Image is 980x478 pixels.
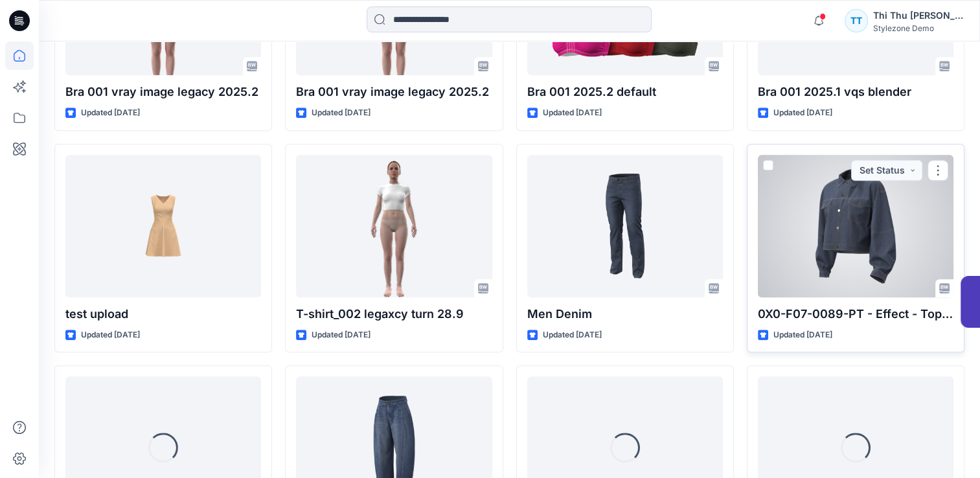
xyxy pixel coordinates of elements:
div: Thi Thu [PERSON_NAME] [873,8,964,23]
p: Bra 001 2025.1 vqs blender [758,83,953,101]
a: test upload [65,155,261,297]
p: Bra 001 vray image legacy 2025.2 [65,83,261,101]
p: T-shirt_002 legaxcy turn 28.9 [296,305,492,323]
p: Updated [DATE] [312,106,370,120]
p: Updated [DATE] [543,106,602,120]
p: Updated [DATE] [543,328,602,342]
p: Updated [DATE] [773,106,832,120]
div: Stylezone Demo [873,23,964,33]
p: Men Denim [527,305,723,323]
a: T-shirt_002 legaxcy turn 28.9 [296,155,492,297]
p: Bra 001 2025.2 default [527,83,723,101]
a: 0X0-F07-0089-PT - Effect - Top Denim [758,155,953,297]
p: Updated [DATE] [312,328,370,342]
p: Updated [DATE] [773,328,832,342]
p: Bra 001 vray image legacy 2025.2 [296,83,492,101]
p: Updated [DATE] [81,106,140,120]
p: Updated [DATE] [81,328,140,342]
div: TT [845,9,868,32]
p: 0X0-F07-0089-PT - Effect - Top Denim [758,305,953,323]
p: test upload [65,305,261,323]
a: Men Denim [527,155,723,297]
